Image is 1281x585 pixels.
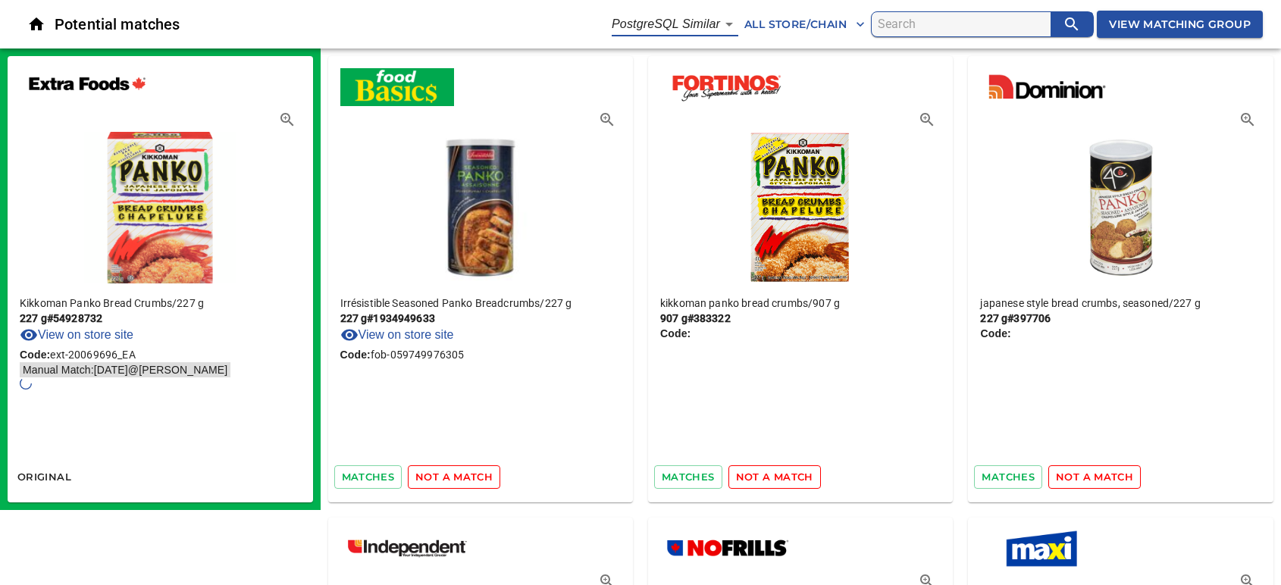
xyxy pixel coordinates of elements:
button: search [1051,12,1093,36]
span: not a match [1056,468,1133,486]
p: kikkoman panko bread crumbs / 907 g [660,296,941,311]
span: Manual Match: [DATE] @ [PERSON_NAME] [20,361,230,379]
span: matches [982,468,1035,486]
button: matches [334,465,402,489]
p: 227 g # 397706 [980,311,1261,326]
span: not a match [736,468,813,486]
div: PostgreSQL Similar [612,12,738,36]
p: ext-20069696_EA [20,347,301,362]
img: nofrills.png [660,530,794,568]
p: japanese style bread crumbs, seasoned / 227 g [980,296,1261,311]
em: PostgreSQL Similar [612,17,720,30]
p: 907 g # 383322 [660,311,941,326]
button: View Matching Group [1097,11,1263,39]
button: Original [14,465,75,489]
h6: Potential matches [55,12,612,36]
span: View Matching Group [1109,15,1251,34]
p: fob-059749976305 [340,347,621,362]
b: Code: [660,327,691,339]
span: matches [662,468,715,486]
img: japanese style bread crumbs, seasoned [1045,124,1197,283]
button: Close [18,6,55,42]
button: not a match [408,465,500,489]
img: foodbasics.png [340,68,454,106]
img: maxi.png [980,530,1114,568]
span: All Store/Chain [744,15,865,34]
input: search [878,12,1051,36]
img: extra-foods.png [20,68,154,106]
img: dominion-newoundland-labrador-grocery.png [980,68,1114,106]
span: not a match [415,468,493,486]
button: matches [654,465,722,489]
img: seasoned panko breadcrumbs [405,124,556,283]
b: Code: [980,327,1010,339]
p: 227 g # 54928732 [20,311,301,326]
button: not a match [1048,465,1141,489]
b: Code: [340,349,371,361]
p: Kikkoman Panko Bread Crumbs / 227 g [20,296,301,311]
b: Code: [20,349,50,361]
img: panko bread crumbs [84,124,236,283]
span: matches [342,468,395,486]
img: independent-grocer.png [340,530,475,568]
span: Original [17,468,71,486]
button: All Store/Chain [738,11,871,39]
a: View on store site [20,326,133,344]
a: View on store site [340,326,454,344]
button: not a match [728,465,821,489]
img: panko bread crumbs [725,124,876,283]
img: fortinos.png [660,68,794,106]
button: matches [974,465,1042,489]
p: 227 g # 1934949633 [340,311,621,326]
p: Irrésistible Seasoned Panko Breadcrumbs / 227 g [340,296,621,311]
